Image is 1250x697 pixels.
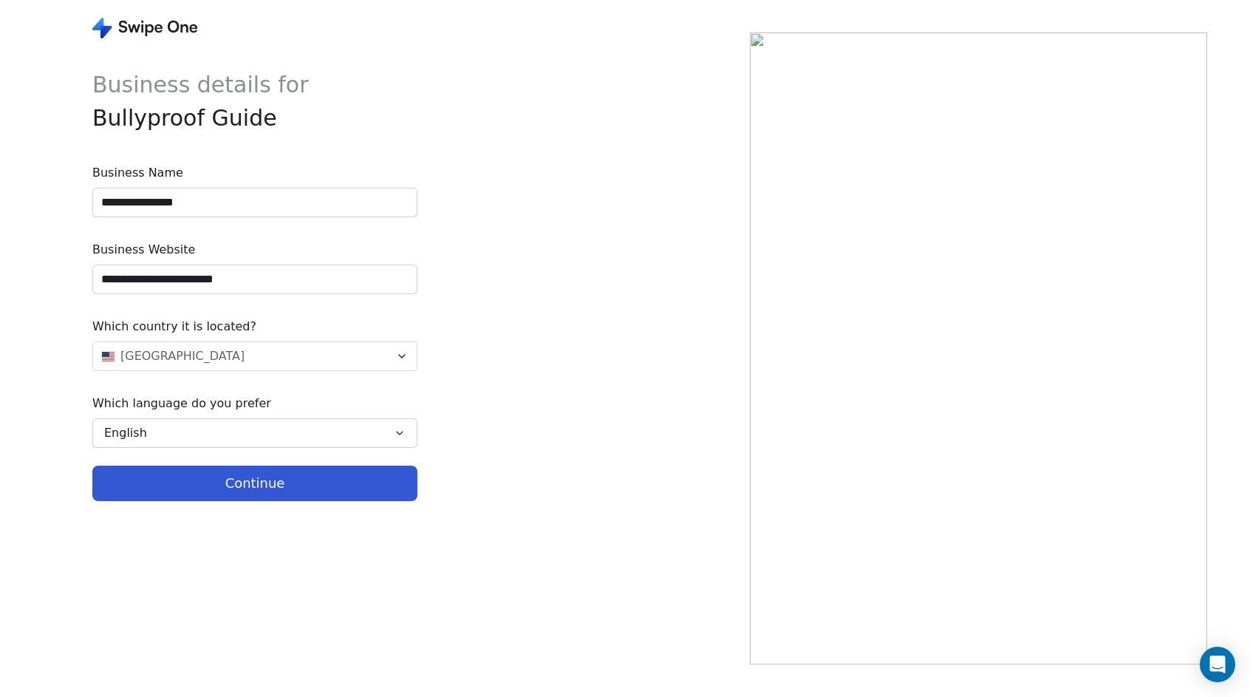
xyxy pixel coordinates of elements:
span: English [104,424,147,442]
span: Business details for [92,68,417,135]
span: Which language do you prefer [92,395,417,412]
button: Continue [92,466,417,501]
span: Business Website [92,241,417,259]
span: Bullyproof Guide [92,105,277,131]
span: Business Name [92,164,417,182]
div: Open Intercom Messenger [1200,647,1235,682]
span: Which country it is located? [92,318,417,336]
span: [GEOGRAPHIC_DATA] [120,347,245,365]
